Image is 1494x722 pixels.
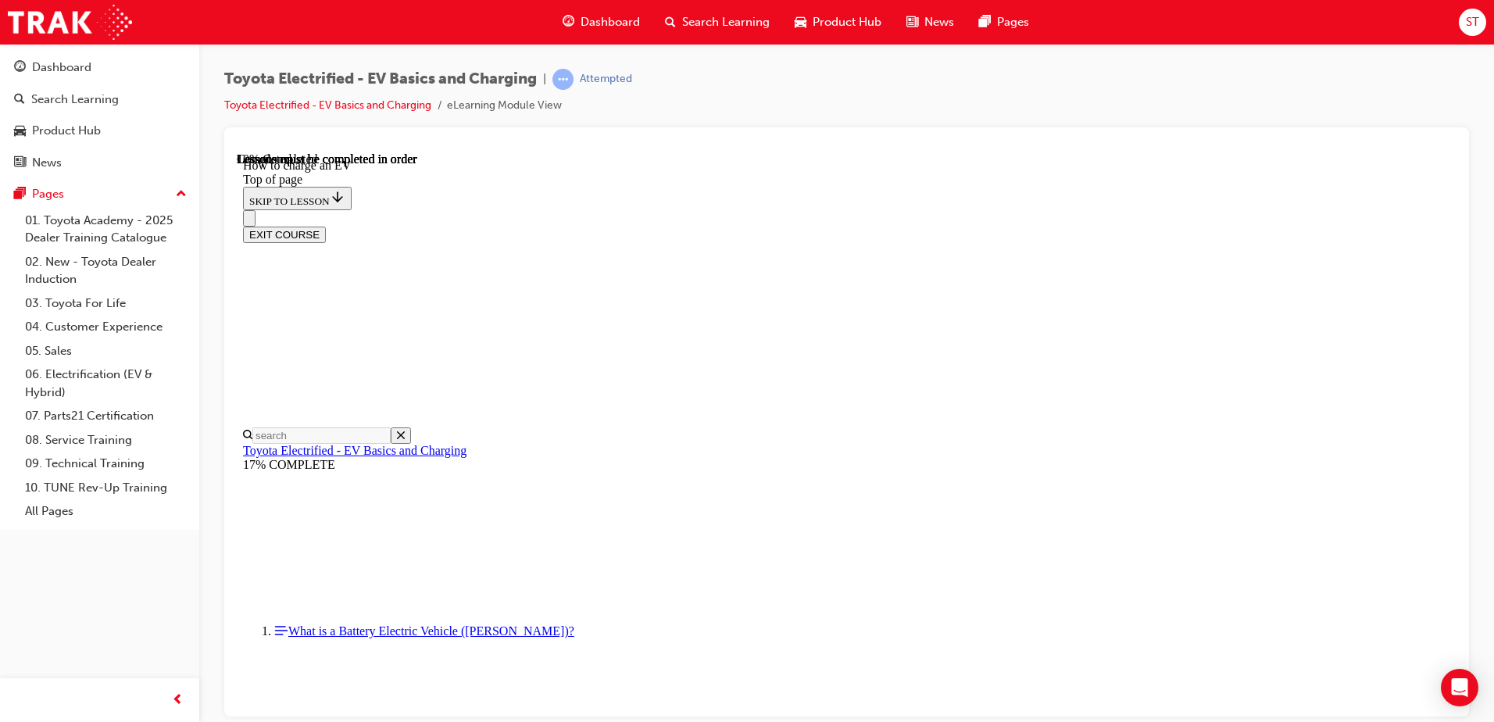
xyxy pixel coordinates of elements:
a: Search Learning [6,85,193,114]
span: Search Learning [682,13,770,31]
span: Dashboard [581,13,640,31]
span: guage-icon [14,61,26,75]
button: Pages [6,180,193,209]
a: 04. Customer Experience [19,315,193,339]
button: DashboardSearch LearningProduct HubNews [6,50,193,180]
a: 07. Parts21 Certification [19,404,193,428]
span: Product Hub [813,13,881,31]
a: Toyota Electrified - EV Basics and Charging [6,291,230,305]
a: 02. New - Toyota Dealer Induction [19,250,193,291]
a: guage-iconDashboard [550,6,652,38]
span: learningRecordVerb_ATTEMPT-icon [552,69,574,90]
span: guage-icon [563,13,574,32]
a: 05. Sales [19,339,193,363]
span: Pages [997,13,1029,31]
a: 08. Service Training [19,428,193,452]
a: Toyota Electrified - EV Basics and Charging [224,98,431,112]
span: car-icon [14,124,26,138]
span: search-icon [14,93,25,107]
span: news-icon [14,156,26,170]
span: pages-icon [979,13,991,32]
a: car-iconProduct Hub [782,6,894,38]
div: 17% COMPLETE [6,306,1213,320]
div: News [32,154,62,172]
span: prev-icon [172,691,184,710]
a: search-iconSearch Learning [652,6,782,38]
span: News [924,13,954,31]
a: 10. TUNE Rev-Up Training [19,476,193,500]
div: Pages [32,185,64,203]
button: Close navigation menu [6,58,19,74]
a: Product Hub [6,116,193,145]
span: ST [1466,13,1479,31]
a: News [6,148,193,177]
a: 06. Electrification (EV & Hybrid) [19,363,193,404]
span: car-icon [795,13,806,32]
button: SKIP TO LESSON [6,34,115,58]
button: EXIT COURSE [6,74,89,91]
div: Search Learning [31,91,119,109]
div: Dashboard [32,59,91,77]
span: news-icon [906,13,918,32]
span: up-icon [176,184,187,205]
div: Product Hub [32,122,101,140]
span: SKIP TO LESSON [13,43,109,55]
div: Open Intercom Messenger [1441,669,1478,706]
a: pages-iconPages [967,6,1042,38]
a: 09. Technical Training [19,452,193,476]
div: Attempted [580,72,632,87]
a: news-iconNews [894,6,967,38]
a: 03. Toyota For Life [19,291,193,316]
li: eLearning Module View [447,97,562,115]
span: pages-icon [14,188,26,202]
div: How to charge an EV [6,6,1213,20]
button: ST [1459,9,1486,36]
a: 01. Toyota Academy - 2025 Dealer Training Catalogue [19,209,193,250]
div: Top of page [6,20,1213,34]
span: | [543,70,546,88]
span: Toyota Electrified - EV Basics and Charging [224,70,537,88]
span: search-icon [665,13,676,32]
a: All Pages [19,499,193,524]
a: Dashboard [6,53,193,82]
img: Trak [8,5,132,40]
input: Search [16,275,154,291]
